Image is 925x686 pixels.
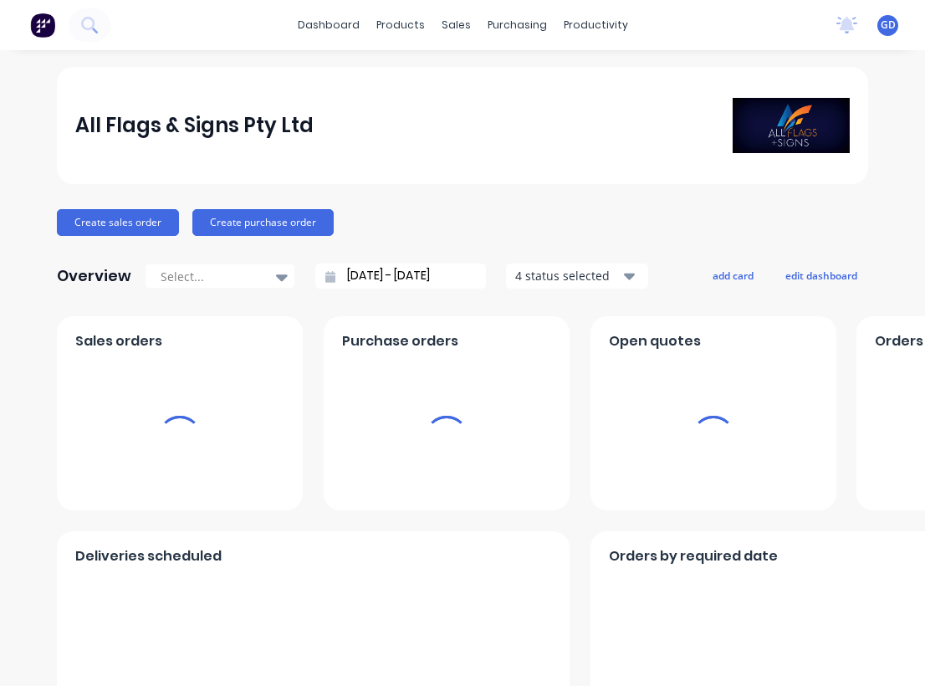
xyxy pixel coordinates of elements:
a: dashboard [289,13,368,38]
div: All Flags & Signs Pty Ltd [75,109,314,142]
img: All Flags & Signs Pty Ltd [733,98,850,153]
div: sales [433,13,479,38]
button: Create purchase order [192,209,334,236]
div: Overview [57,259,131,293]
div: products [368,13,433,38]
span: Deliveries scheduled [75,546,222,566]
img: Factory [30,13,55,38]
span: Purchase orders [342,331,458,351]
button: 4 status selected [506,264,648,289]
span: GD [881,18,896,33]
button: add card [702,264,764,286]
div: purchasing [479,13,555,38]
span: Sales orders [75,331,162,351]
div: 4 status selected [515,267,621,284]
button: Create sales order [57,209,179,236]
div: productivity [555,13,636,38]
span: Orders by required date [609,546,778,566]
button: edit dashboard [774,264,868,286]
span: Open quotes [609,331,701,351]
